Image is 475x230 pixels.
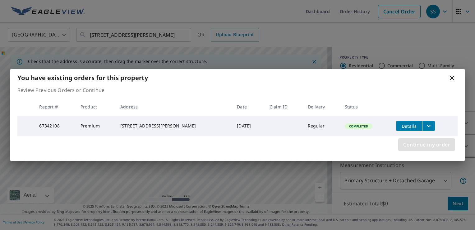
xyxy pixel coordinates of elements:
[422,121,435,131] button: filesDropdownBtn-67342108
[340,98,391,116] th: Status
[403,140,450,149] span: Continue my order
[76,116,115,136] td: Premium
[303,98,340,116] th: Delivery
[398,138,455,151] button: Continue my order
[232,98,265,116] th: Date
[120,123,227,129] div: [STREET_ADDRESS][PERSON_NAME]
[400,123,418,129] span: Details
[265,98,303,116] th: Claim ID
[34,116,75,136] td: 67342108
[76,98,115,116] th: Product
[34,98,75,116] th: Report #
[303,116,340,136] td: Regular
[232,116,265,136] td: [DATE]
[396,121,422,131] button: detailsBtn-67342108
[17,86,458,94] p: Review Previous Orders or Continue
[115,98,232,116] th: Address
[345,124,372,128] span: Completed
[17,74,148,82] b: You have existing orders for this property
